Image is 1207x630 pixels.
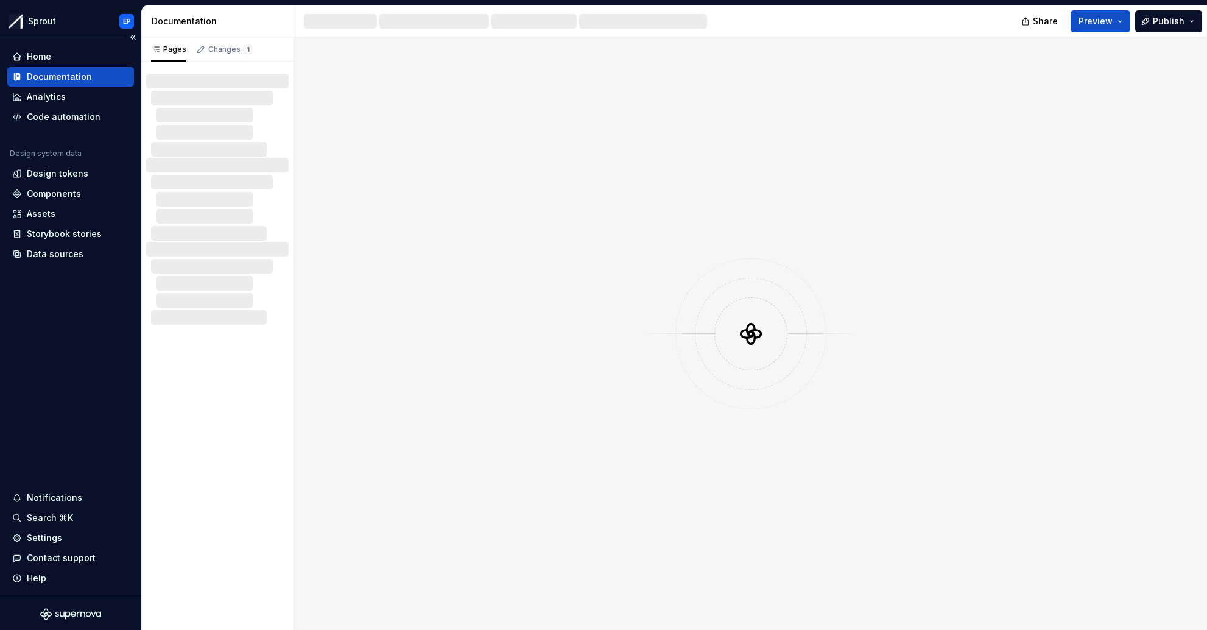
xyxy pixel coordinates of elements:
[27,71,92,83] div: Documentation
[28,15,56,27] div: Sprout
[27,51,51,63] div: Home
[27,492,82,504] div: Notifications
[7,224,134,244] a: Storybook stories
[27,248,83,260] div: Data sources
[123,16,131,26] div: EP
[1033,15,1058,27] span: Share
[7,67,134,87] a: Documentation
[7,244,134,264] a: Data sources
[1015,10,1066,32] button: Share
[27,532,62,544] div: Settings
[7,568,134,588] button: Help
[1153,15,1184,27] span: Publish
[2,8,139,34] button: SproutEP
[7,548,134,568] button: Contact support
[9,14,23,29] img: b6c2a6ff-03c2-4811-897b-2ef07e5e0e51.png
[1079,15,1113,27] span: Preview
[7,508,134,528] button: Search ⌘K
[27,168,88,180] div: Design tokens
[152,15,289,27] div: Documentation
[27,111,100,123] div: Code automation
[7,164,134,183] a: Design tokens
[124,29,141,46] button: Collapse sidebar
[27,572,46,584] div: Help
[27,228,102,240] div: Storybook stories
[151,44,186,54] div: Pages
[1135,10,1202,32] button: Publish
[7,87,134,107] a: Analytics
[40,608,101,620] svg: Supernova Logo
[7,204,134,224] a: Assets
[7,184,134,204] a: Components
[27,208,55,220] div: Assets
[27,512,73,524] div: Search ⌘K
[27,552,96,564] div: Contact support
[10,149,82,158] div: Design system data
[27,91,66,103] div: Analytics
[27,188,81,200] div: Components
[7,107,134,127] a: Code automation
[7,47,134,66] a: Home
[208,44,253,54] div: Changes
[243,44,253,54] span: 1
[1071,10,1130,32] button: Preview
[7,528,134,548] a: Settings
[7,488,134,508] button: Notifications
